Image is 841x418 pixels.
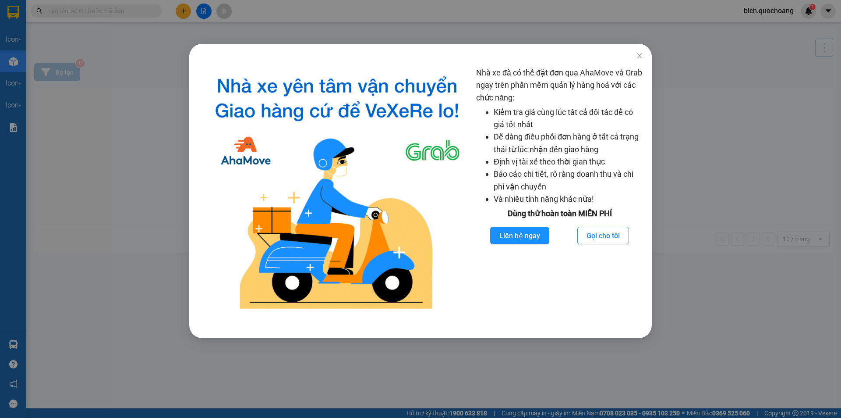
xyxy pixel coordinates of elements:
[476,207,643,220] div: Dùng thử hoàn toàn MIỄN PHÍ
[476,67,643,316] div: Nhà xe đã có thể đặt đơn qua AhaMove và Grab ngay trên phần mềm quản lý hàng hoá với các chức năng:
[636,52,643,59] span: close
[627,44,652,68] button: Close
[499,230,540,241] span: Liên hệ ngay
[205,67,469,316] img: logo
[494,156,643,168] li: Định vị tài xế theo thời gian thực
[494,168,643,193] li: Báo cáo chi tiết, rõ ràng doanh thu và chi phí vận chuyển
[494,131,643,156] li: Dễ dàng điều phối đơn hàng ở tất cả trạng thái từ lúc nhận đến giao hàng
[587,230,620,241] span: Gọi cho tôi
[577,227,629,244] button: Gọi cho tôi
[494,106,643,131] li: Kiểm tra giá cùng lúc tất cả đối tác để có giá tốt nhất
[490,227,549,244] button: Liên hệ ngay
[494,193,643,205] li: Và nhiều tính năng khác nữa!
